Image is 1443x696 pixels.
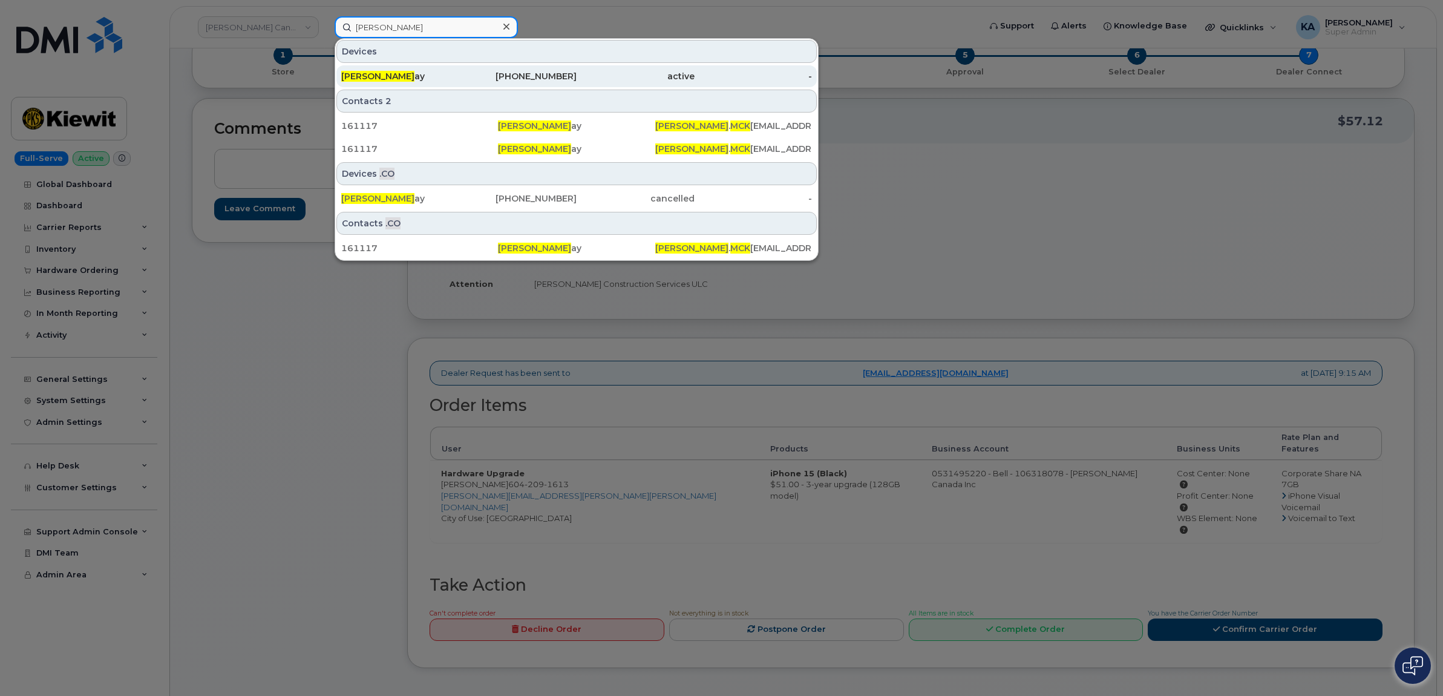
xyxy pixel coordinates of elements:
div: . [EMAIL_ADDRESS][PERSON_NAME][DOMAIN_NAME] [655,120,812,132]
span: [PERSON_NAME] [498,243,571,254]
div: Devices [336,162,817,185]
input: Find something... [335,16,518,38]
div: ay [498,242,655,254]
span: .CO [379,168,394,180]
a: [PERSON_NAME]ay[PHONE_NUMBER]active- [336,65,817,87]
div: - [695,70,813,82]
div: cancelled [577,192,695,205]
span: .CO [385,217,401,229]
img: Open chat [1402,656,1423,675]
div: [PHONE_NUMBER] [459,70,577,82]
a: [PERSON_NAME]ay[PHONE_NUMBER]cancelled- [336,188,817,209]
div: 161117 [341,143,498,155]
div: Contacts [336,90,817,113]
span: [PERSON_NAME] [655,120,728,131]
span: [PERSON_NAME] [498,143,571,154]
span: [PERSON_NAME] [341,193,414,204]
a: 161117[PERSON_NAME]ay[PERSON_NAME].MCK[EMAIL_ADDRESS][DOMAIN_NAME] [336,237,817,259]
span: [PERSON_NAME] [498,120,571,131]
span: [PERSON_NAME] [655,143,728,154]
span: [PERSON_NAME] [341,71,414,82]
div: ay [498,143,655,155]
div: ay [341,70,459,82]
div: Devices [336,40,817,63]
div: 161117 [341,120,498,132]
div: ay [498,120,655,132]
span: 2 [385,95,391,107]
div: . [EMAIL_ADDRESS][PERSON_NAME][DOMAIN_NAME] [655,143,812,155]
a: 161117[PERSON_NAME]ay[PERSON_NAME].MCK[EMAIL_ADDRESS][PERSON_NAME][DOMAIN_NAME] [336,138,817,160]
span: MCK [730,143,750,154]
span: [PERSON_NAME] [655,243,728,254]
div: - [695,192,813,205]
div: ay [341,192,459,205]
span: MCK [730,120,750,131]
a: 161117[PERSON_NAME]ay[PERSON_NAME].MCK[EMAIL_ADDRESS][PERSON_NAME][DOMAIN_NAME] [336,115,817,137]
div: [PHONE_NUMBER] [459,192,577,205]
div: 161117 [341,242,498,254]
div: Contacts [336,212,817,235]
div: . [EMAIL_ADDRESS][DOMAIN_NAME] [655,242,812,254]
div: active [577,70,695,82]
span: MCK [730,243,750,254]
